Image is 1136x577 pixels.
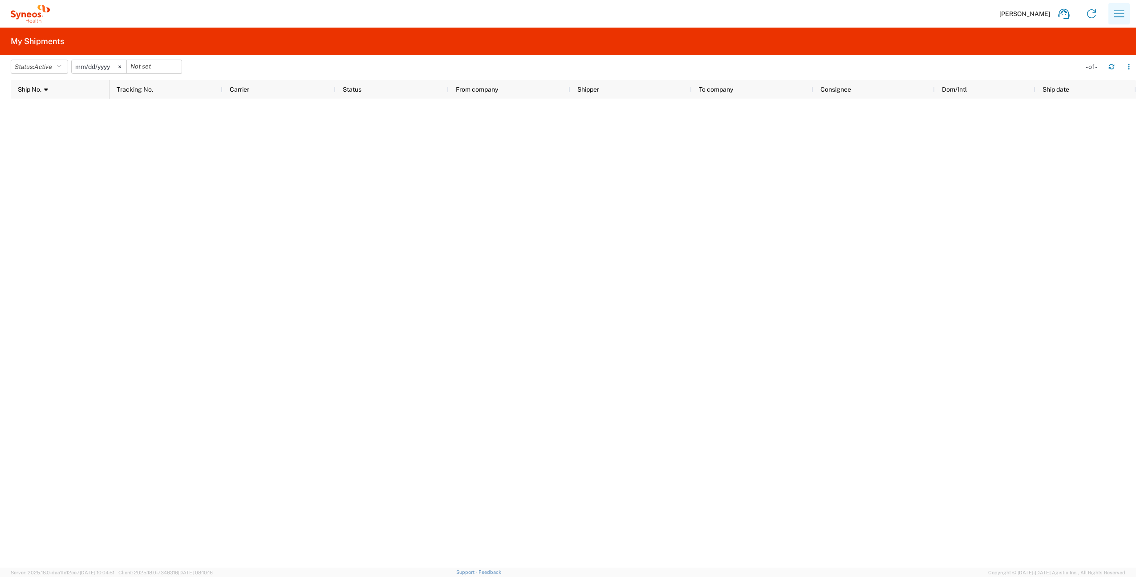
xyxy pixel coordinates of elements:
[72,60,126,73] input: Not set
[988,569,1125,577] span: Copyright © [DATE]-[DATE] Agistix Inc., All Rights Reserved
[117,86,153,93] span: Tracking No.
[456,569,479,575] a: Support
[479,569,501,575] a: Feedback
[699,86,733,93] span: To company
[118,570,213,575] span: Client: 2025.18.0-7346316
[34,63,52,70] span: Active
[343,86,361,93] span: Status
[230,86,249,93] span: Carrier
[942,86,967,93] span: Dom/Intl
[456,86,498,93] span: From company
[11,36,64,47] h2: My Shipments
[1043,86,1069,93] span: Ship date
[80,570,114,575] span: [DATE] 10:04:51
[18,86,41,93] span: Ship No.
[178,570,213,575] span: [DATE] 08:10:16
[1086,63,1101,71] div: - of -
[11,570,114,575] span: Server: 2025.18.0-daa1fe12ee7
[999,10,1050,18] span: [PERSON_NAME]
[127,60,182,73] input: Not set
[577,86,599,93] span: Shipper
[11,60,68,74] button: Status:Active
[820,86,851,93] span: Consignee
